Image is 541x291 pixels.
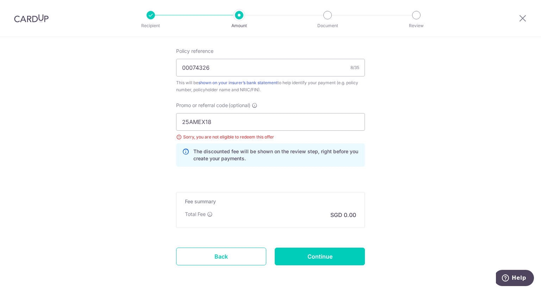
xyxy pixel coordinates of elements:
div: This will be to help identify your payment (e.g. policy number, policyholder name and NRIC/FIN). [176,79,365,93]
p: Total Fee [185,211,206,218]
div: Sorry, you are not eligible to redeem this offer [176,134,365,141]
p: The discounted fee will be shown on the review step, right before you create your payments. [193,148,359,162]
p: Review [390,22,442,29]
p: Recipient [125,22,177,29]
span: (optional) [229,102,250,109]
p: SGD 0.00 [330,211,356,219]
img: CardUp [14,14,49,23]
p: Document [301,22,354,29]
a: shown on your insurer’s bank statement [198,80,278,85]
input: Continue [275,248,365,265]
p: Amount [213,22,265,29]
h5: Fee summary [185,198,356,205]
div: 8/35 [350,64,359,71]
span: Promo or referral code [176,102,228,109]
iframe: Opens a widget where you can find more information [496,270,534,287]
label: Policy reference [176,48,213,55]
a: Back [176,248,266,265]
